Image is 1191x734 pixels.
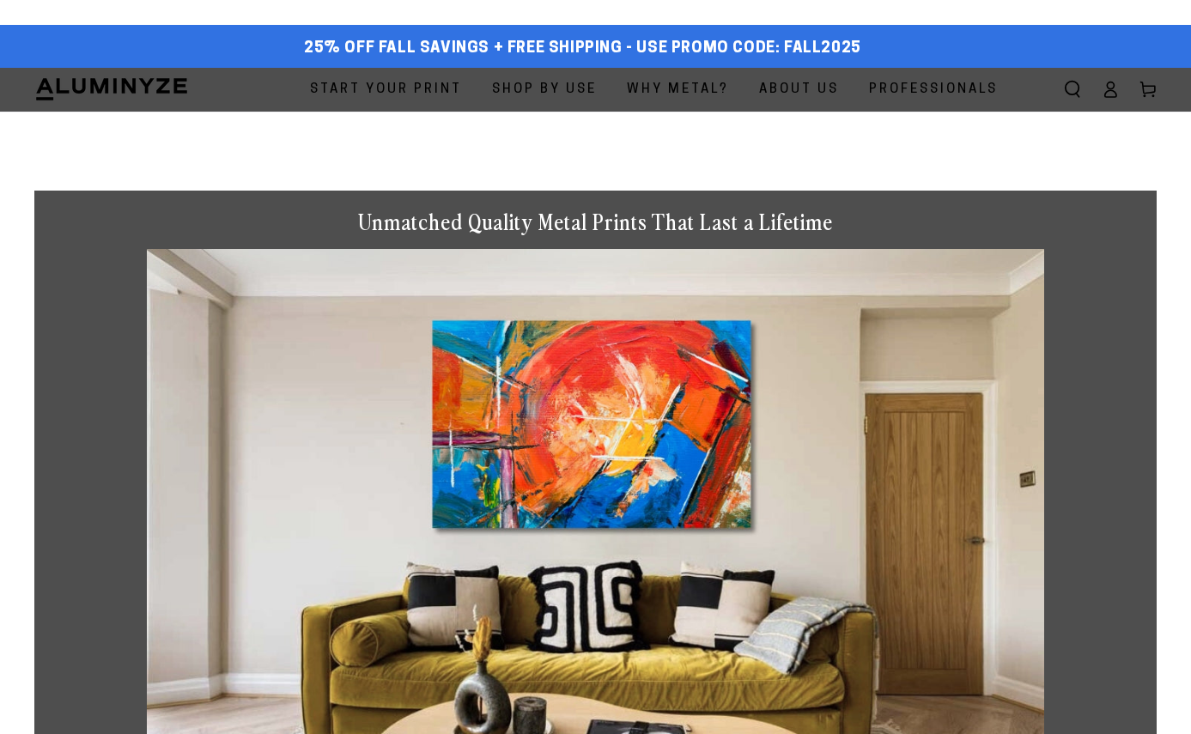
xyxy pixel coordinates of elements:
a: Shop By Use [479,68,610,112]
span: About Us [759,78,839,101]
span: Professionals [869,78,998,101]
span: Shop By Use [492,78,597,101]
a: Start Your Print [297,68,475,112]
span: 25% off FALL Savings + Free Shipping - Use Promo Code: FALL2025 [304,39,861,58]
h1: Metal Prints [34,112,1157,156]
span: Start Your Print [310,78,462,101]
a: Professionals [856,68,1011,112]
a: About Us [746,68,852,112]
img: Aluminyze [34,76,189,102]
a: Why Metal? [614,68,742,112]
summary: Search our site [1054,70,1091,108]
span: Why Metal? [627,78,729,101]
h1: Unmatched Quality Metal Prints That Last a Lifetime [147,208,1045,236]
